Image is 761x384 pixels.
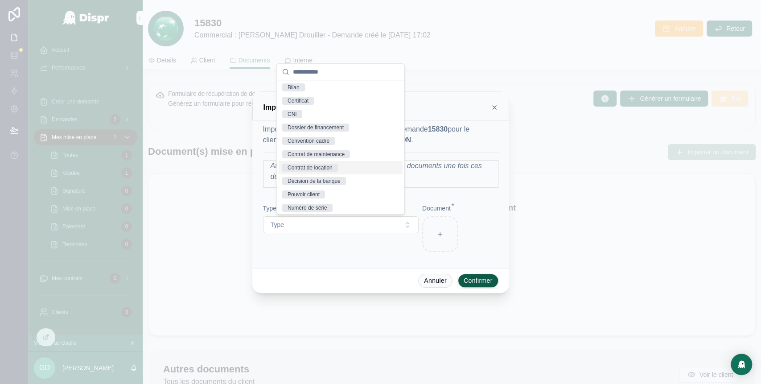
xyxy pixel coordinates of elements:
h3: Importer un document [263,102,339,113]
div: Dossier de financement [288,124,344,132]
button: Confirmer [458,274,498,288]
span: Document [422,205,451,212]
div: Numéro de série [288,204,327,212]
div: Contrat de location [288,164,333,172]
p: Attention n'oubliez pas de Transmettre vos documents une fois ces derniers importés dans Dispr. [271,161,498,182]
p: Importer un nouveau document pour votre demande pour le client . [263,124,498,145]
div: Suggestions [277,80,404,214]
div: Contrat de maintenance [288,150,345,158]
div: Décision de la banque [288,177,341,185]
div: Pouvoir client [288,190,320,198]
div: Bilan [288,83,300,91]
div: Open Intercom Messenger [731,354,752,375]
div: Certificat [288,97,309,105]
strong: 15830 [428,125,448,133]
div: Convention cadre [288,137,329,145]
span: Type [271,220,284,229]
button: Annuler [418,274,452,288]
div: CNI [288,110,297,118]
span: Type de document [263,205,314,212]
button: Select Button [263,216,419,233]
